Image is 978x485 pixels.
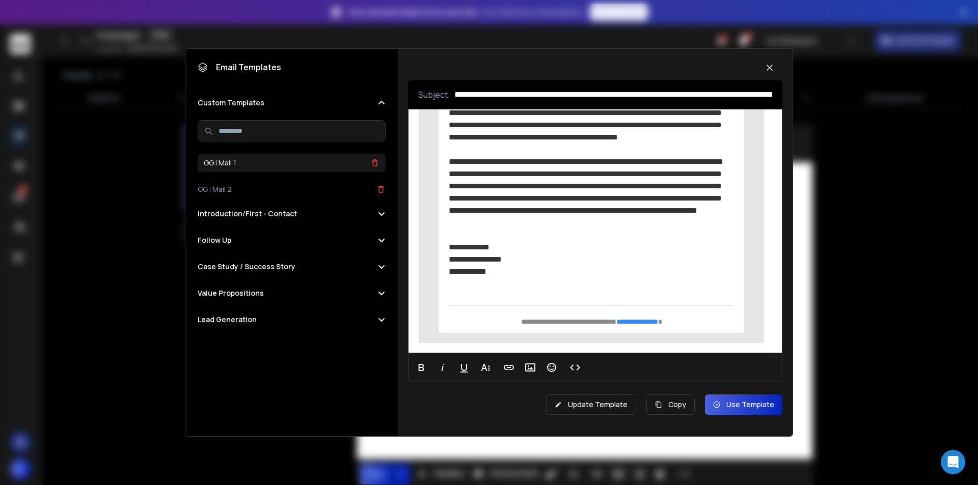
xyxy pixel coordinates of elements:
[454,357,474,378] button: Underline (Ctrl+U)
[198,61,281,73] h1: Email Templates
[204,158,236,168] h3: GG | Mail 1
[198,262,386,272] button: Case Study / Success Story
[418,89,450,101] p: Subject:
[198,98,386,108] button: Custom Templates
[546,394,636,415] button: Update Template
[198,315,386,325] button: Lead Generation
[412,357,431,378] button: Bold (Ctrl+B)
[433,357,452,378] button: Italic (Ctrl+I)
[198,184,232,194] h3: GG | Mail 2
[198,98,264,108] h2: Custom Templates
[476,357,495,378] button: More Text
[521,357,540,378] button: Insert Image (Ctrl+P)
[198,288,386,298] button: Value Propositions
[198,235,386,245] button: Follow Up
[705,394,782,415] button: Use Template
[565,357,585,378] button: Code View
[646,394,695,415] button: Copy
[499,357,519,378] button: Insert Link (Ctrl+K)
[542,357,561,378] button: Emoticons
[941,450,965,474] div: Open Intercom Messenger
[198,209,386,219] button: Introduction/First - Contact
